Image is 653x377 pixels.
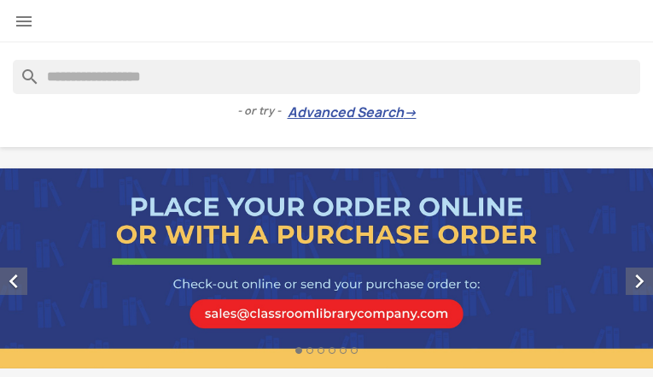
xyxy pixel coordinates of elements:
[404,104,417,121] span: →
[14,11,34,32] i: 
[237,103,288,120] span: - or try -
[288,104,417,121] a: Advanced Search→
[13,60,640,94] input: Search
[13,60,33,80] i: search
[626,268,653,295] i: 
